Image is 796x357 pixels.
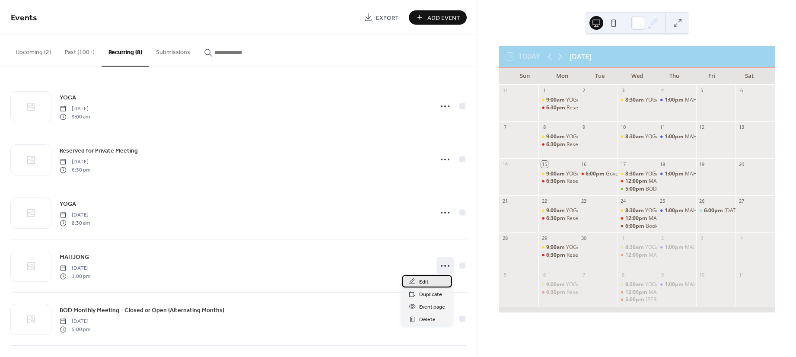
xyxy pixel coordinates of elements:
[625,215,649,222] span: 12:00pm
[620,161,627,167] div: 17
[738,198,745,204] div: 27
[659,161,666,167] div: 18
[618,223,657,230] div: Book Club
[60,219,90,227] span: 8:30 am
[685,170,710,178] div: MAHJONG
[546,141,567,148] span: 6:30pm
[567,252,637,259] div: Reserved for Private Meeting
[646,185,791,193] div: BOD Monthly Meeting - Closed or Open (Alternating Months)
[659,271,666,278] div: 9
[60,325,90,333] span: 5:00 pm
[60,146,138,156] a: Reserved for Private Meeting
[149,35,197,66] button: Submissions
[646,296,686,303] div: [PERSON_NAME]
[685,207,710,214] div: MAHJONG
[620,198,627,204] div: 24
[618,289,657,296] div: MAHJONG
[546,104,567,112] span: 6:30pm
[544,67,581,85] div: Mon
[566,207,580,214] div: YOGA
[541,271,548,278] div: 6
[580,161,587,167] div: 16
[696,207,736,214] div: Last Friday Social
[502,161,508,167] div: 14
[704,207,724,214] span: 6:00pm
[645,244,659,251] div: YOGA
[665,133,685,140] span: 1:00pm
[645,96,659,104] div: YOGA
[566,96,580,104] div: YOGA
[541,235,548,241] div: 29
[546,96,566,104] span: 9:00am
[618,252,657,259] div: MAHJONG
[618,281,657,288] div: YOGA
[646,223,670,230] div: Book Club
[730,67,768,85] div: Sat
[618,185,657,193] div: BOD Monthly Meeting - Closed or Open (Alternating Months)
[538,215,578,222] div: Reserved for Private Meeting
[541,87,548,94] div: 1
[541,198,548,204] div: 22
[566,133,580,140] div: YOGA
[502,87,508,94] div: 31
[606,170,697,178] div: Government Affairs Committee (GAC)
[502,235,508,241] div: 28
[659,235,666,241] div: 2
[665,207,685,214] span: 1:00pm
[538,133,578,140] div: YOGA
[649,178,674,185] div: MAHJONG
[60,199,76,209] a: YOGA
[656,67,693,85] div: Thu
[580,124,587,131] div: 9
[60,265,90,272] span: [DATE]
[546,252,567,259] span: 6:30pm
[570,51,591,62] div: [DATE]
[60,252,89,262] a: MAHJONG
[685,244,710,251] div: MAHJONG
[419,303,445,312] span: Event page
[685,133,710,140] div: MAHJONG
[657,133,696,140] div: MAHJONG
[427,13,460,22] span: Add Event
[618,215,657,222] div: MAHJONG
[580,87,587,94] div: 2
[546,170,566,178] span: 9:00am
[657,207,696,214] div: MAHJONG
[538,178,578,185] div: Reserved for Private Meeting
[620,271,627,278] div: 8
[409,10,467,25] button: Add Event
[58,35,102,66] button: Past (100+)
[685,96,710,104] div: MAHJONG
[618,170,657,178] div: YOGA
[618,296,657,303] div: Lynne O’Toole
[376,13,399,22] span: Export
[502,124,508,131] div: 7
[538,96,578,104] div: YOGA
[618,244,657,251] div: YOGA
[580,235,587,241] div: 30
[567,289,637,296] div: Reserved for Private Meeting
[580,271,587,278] div: 7
[506,67,544,85] div: Sun
[645,207,659,214] div: YOGA
[657,244,696,251] div: MAHJONG
[419,277,429,287] span: Edit
[60,306,224,315] span: BOD Monthly Meeting - Closed or Open (Alternating Months)
[738,161,745,167] div: 20
[546,244,566,251] span: 9:00am
[566,244,580,251] div: YOGA
[738,271,745,278] div: 11
[546,215,567,222] span: 6:30pm
[60,211,90,219] span: [DATE]
[538,281,578,288] div: YOGA
[546,289,567,296] span: 6:30pm
[538,141,578,148] div: Reserved for Private Meeting
[541,124,548,131] div: 8
[546,207,566,214] span: 9:00am
[60,105,90,113] span: [DATE]
[502,271,508,278] div: 5
[60,318,90,325] span: [DATE]
[546,281,566,288] span: 9:00am
[685,281,710,288] div: MAHJONG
